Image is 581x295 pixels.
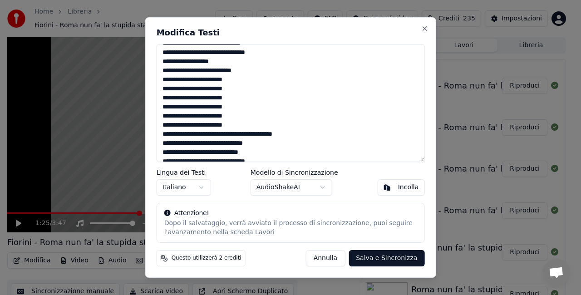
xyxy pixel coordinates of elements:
div: Incolla [398,183,419,192]
button: Incolla [378,179,425,196]
label: Lingua dei Testi [157,169,211,176]
button: Salva e Sincronizza [349,250,424,266]
label: Modello di Sincronizzazione [251,169,338,176]
button: Annulla [306,250,345,266]
span: Questo utilizzerà 2 crediti [172,255,241,262]
h2: Modifica Testi [157,29,425,37]
div: Dopo il salvataggio, verrà avviato il processo di sincronizzazione, puoi seguire l'avanzamento ne... [164,219,417,237]
div: Attenzione! [164,209,417,218]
